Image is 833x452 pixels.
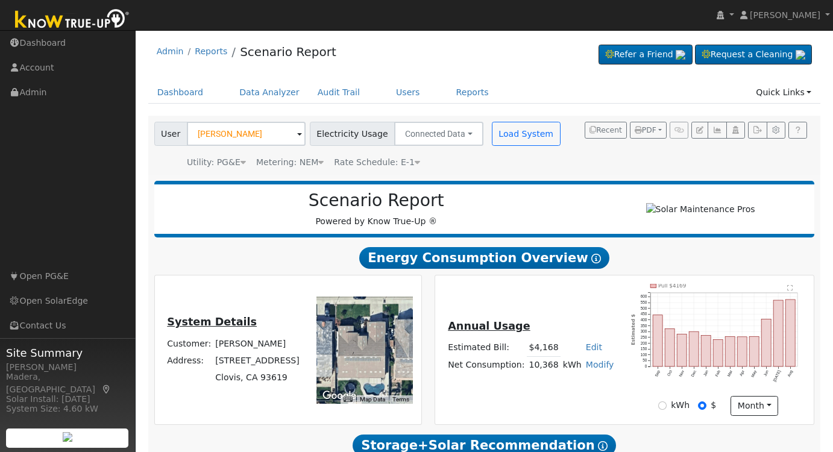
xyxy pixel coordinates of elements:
[691,122,708,139] button: Edit User
[787,284,793,290] text: 
[6,393,129,406] div: Solar Install: [DATE]
[334,157,420,167] span: Alias: HE1N
[492,122,561,146] button: Load System
[750,10,820,20] span: [PERSON_NAME]
[187,122,306,146] input: Select a User
[646,203,755,216] img: Solar Maintenance Pros
[690,369,697,378] text: Dec
[695,45,812,65] a: Request a Cleaning
[187,156,246,169] div: Utility: PG&E
[725,337,735,367] rect: onclick=""
[586,360,614,369] a: Modify
[665,329,674,367] rect: onclick=""
[309,81,369,104] a: Audit Trail
[676,50,685,60] img: retrieve
[213,335,302,352] td: [PERSON_NAME]
[446,339,527,357] td: Estimated Bill:
[749,336,759,366] rect: onclick=""
[763,369,770,377] text: Jun
[598,441,608,451] i: Show Help
[591,254,601,263] i: Show Help
[387,81,429,104] a: Users
[213,369,302,386] td: Clovis, CA 93619
[6,403,129,415] div: System Size: 4.60 kW
[448,320,530,332] u: Annual Usage
[714,369,721,377] text: Feb
[527,339,561,357] td: $4,168
[640,341,647,345] text: 200
[392,396,409,403] a: Terms (opens in new tab)
[585,122,627,139] button: Recent
[711,399,716,412] label: $
[599,45,693,65] a: Refer a Friend
[748,122,767,139] button: Export Interval Data
[640,300,647,304] text: 550
[689,331,699,366] rect: onclick=""
[645,364,647,368] text: 0
[256,156,324,169] div: Metering: NEM
[640,318,647,322] text: 400
[772,369,782,383] text: [DATE]
[635,126,656,134] span: PDF
[630,314,636,345] text: Estimated $
[773,300,783,366] rect: onclick=""
[154,122,187,146] span: User
[6,371,129,396] div: Madera, [GEOGRAPHIC_DATA]
[148,81,213,104] a: Dashboard
[708,122,726,139] button: Multi-Series Graph
[586,342,602,352] a: Edit
[230,81,309,104] a: Data Analyzer
[630,122,667,139] button: PDF
[739,369,746,377] text: Apr
[447,81,498,104] a: Reports
[561,356,583,374] td: kWh
[702,369,709,377] text: Jan
[701,336,711,366] rect: onclick=""
[747,81,820,104] a: Quick Links
[643,359,647,363] text: 50
[726,369,733,378] text: Mar
[640,294,647,298] text: 600
[767,122,785,139] button: Settings
[640,347,647,351] text: 150
[796,50,805,60] img: retrieve
[640,353,647,357] text: 100
[678,369,685,378] text: Nov
[726,122,745,139] button: Login As
[750,369,758,378] text: May
[195,46,227,56] a: Reports
[213,352,302,369] td: [STREET_ADDRESS]
[359,247,609,269] span: Energy Consumption Overview
[240,45,336,59] a: Scenario Report
[310,122,395,146] span: Electricity Usage
[344,395,352,404] button: Keyboard shortcuts
[761,319,771,367] rect: onclick=""
[671,399,690,412] label: kWh
[6,361,129,374] div: [PERSON_NAME]
[658,283,686,289] text: Pull $4169
[640,335,647,339] text: 250
[160,190,593,228] div: Powered by Know True-Up ®
[731,396,778,416] button: month
[640,306,647,310] text: 500
[640,324,647,328] text: 350
[654,369,661,378] text: Sep
[527,356,561,374] td: 10,368
[653,315,662,366] rect: onclick=""
[640,312,647,316] text: 450
[677,334,687,366] rect: onclick=""
[698,401,706,410] input: $
[319,388,359,404] a: Open this area in Google Maps (opens a new window)
[785,300,795,366] rect: onclick=""
[640,329,647,333] text: 300
[166,190,586,211] h2: Scenario Report
[394,122,483,146] button: Connected Data
[446,356,527,374] td: Net Consumption:
[157,46,184,56] a: Admin
[6,345,129,361] span: Site Summary
[319,388,359,404] img: Google
[167,316,257,328] u: System Details
[787,369,794,378] text: Aug
[9,7,136,34] img: Know True-Up
[713,340,723,367] rect: onclick=""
